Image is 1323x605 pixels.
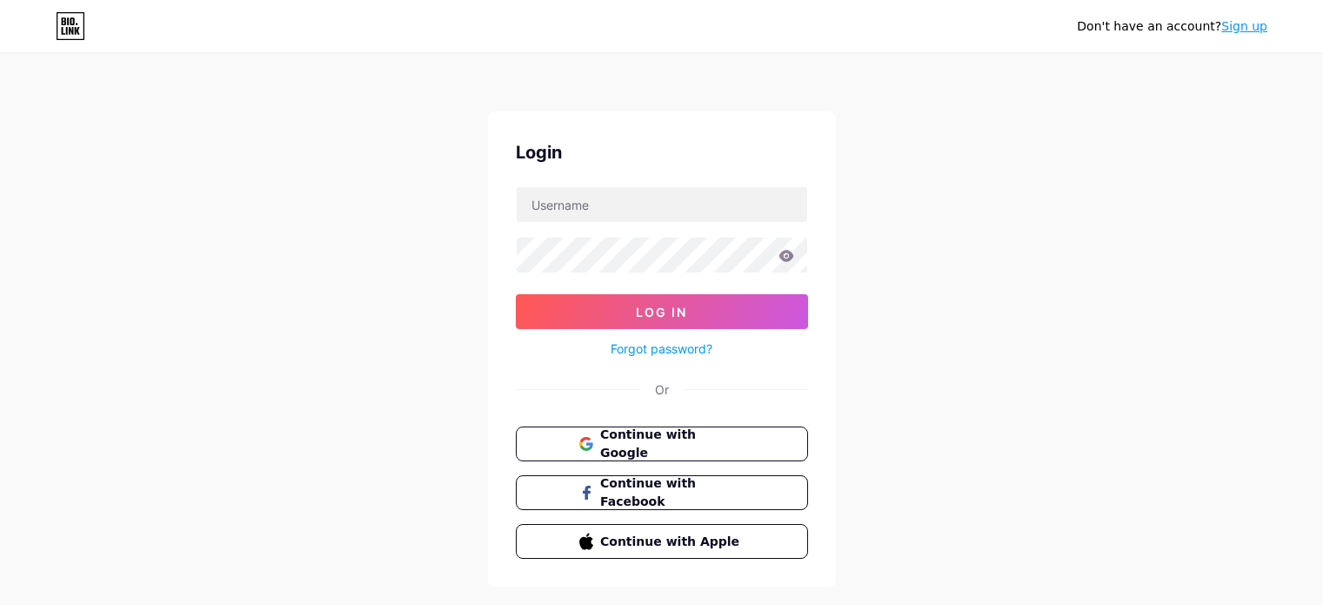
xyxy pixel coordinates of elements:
[516,427,808,461] button: Continue with Google
[516,475,808,510] button: Continue with Facebook
[1221,19,1267,33] a: Sign up
[600,426,744,462] span: Continue with Google
[636,305,687,319] span: Log In
[516,294,808,329] button: Log In
[1077,17,1267,36] div: Don't have an account?
[517,187,807,222] input: Username
[516,524,808,559] button: Continue with Apple
[600,474,744,511] span: Continue with Facebook
[516,139,808,165] div: Login
[655,380,669,399] div: Or
[611,339,712,358] a: Forgot password?
[600,533,744,551] span: Continue with Apple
